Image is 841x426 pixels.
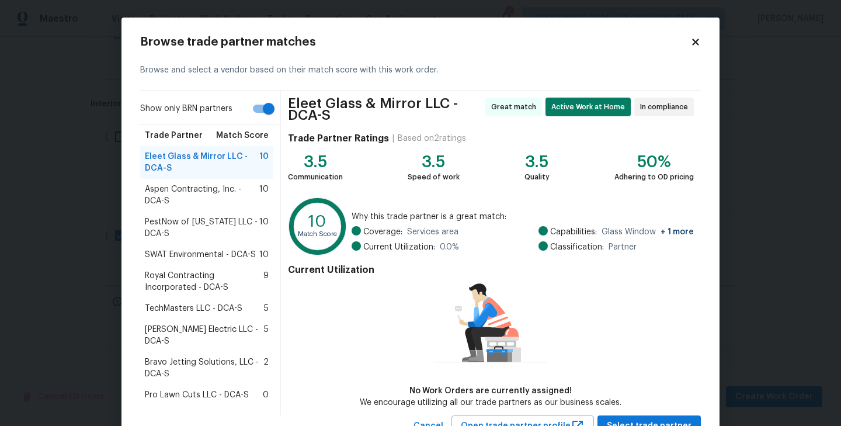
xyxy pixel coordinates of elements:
[264,324,269,347] span: 5
[640,101,693,113] span: In compliance
[609,241,637,253] span: Partner
[288,156,343,168] div: 3.5
[288,171,343,183] div: Communication
[602,226,694,238] span: Glass Window
[140,50,701,91] div: Browse and select a vendor based on their match score with this work order.
[389,133,398,144] div: |
[440,241,459,253] span: 0.0 %
[363,226,402,238] span: Coverage:
[263,270,269,293] span: 9
[614,156,694,168] div: 50%
[145,216,259,240] span: PestNow of [US_STATE] LLC - DCA-S
[363,241,435,253] span: Current Utilization:
[263,356,269,380] span: 2
[259,249,269,261] span: 10
[352,211,694,223] span: Why this trade partner is a great match:
[145,183,259,207] span: Aspen Contracting, Inc. - DCA-S
[216,130,269,141] span: Match Score
[259,183,269,207] span: 10
[145,303,242,314] span: TechMasters LLC - DCA-S
[360,385,621,397] div: No Work Orders are currently assigned!
[145,249,256,261] span: SWAT Environmental - DCA-S
[491,101,541,113] span: Great match
[288,264,694,276] h4: Current Utilization
[288,98,482,121] span: Eleet Glass & Mirror LLC - DCA-S
[259,151,269,174] span: 10
[288,133,389,144] h4: Trade Partner Ratings
[145,130,203,141] span: Trade Partner
[145,389,249,401] span: Pro Lawn Cuts LLC - DCA-S
[550,226,597,238] span: Capabilities:
[551,101,630,113] span: Active Work at Home
[524,171,550,183] div: Quality
[524,156,550,168] div: 3.5
[360,397,621,408] div: We encourage utilizing all our trade partners as our business scales.
[145,270,263,293] span: Royal Contracting Incorporated - DCA-S
[407,226,458,238] span: Services area
[408,171,460,183] div: Speed of work
[263,389,269,401] span: 0
[550,241,604,253] span: Classification:
[614,171,694,183] div: Adhering to OD pricing
[661,228,694,236] span: + 1 more
[408,156,460,168] div: 3.5
[145,356,263,380] span: Bravo Jetting Solutions, LLC - DCA-S
[308,213,326,230] text: 10
[140,36,690,48] h2: Browse trade partner matches
[398,133,466,144] div: Based on 2 ratings
[298,231,337,237] text: Match Score
[264,303,269,314] span: 5
[140,103,232,115] span: Show only BRN partners
[259,216,269,240] span: 10
[145,151,259,174] span: Eleet Glass & Mirror LLC - DCA-S
[145,324,264,347] span: [PERSON_NAME] Electric LLC - DCA-S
